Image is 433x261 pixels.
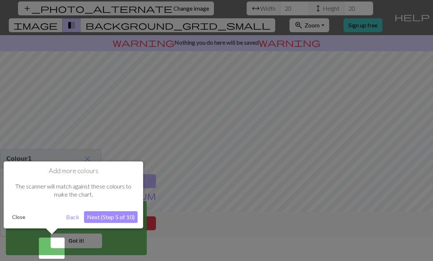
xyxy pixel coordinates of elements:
[63,211,82,223] button: Back
[9,167,138,175] h1: Add more colours
[4,161,143,228] div: Add more colours
[84,211,138,223] button: Next (Step 5 of 10)
[9,175,138,206] div: The scanner will match against these colours to make the chart.
[9,212,28,223] button: Close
